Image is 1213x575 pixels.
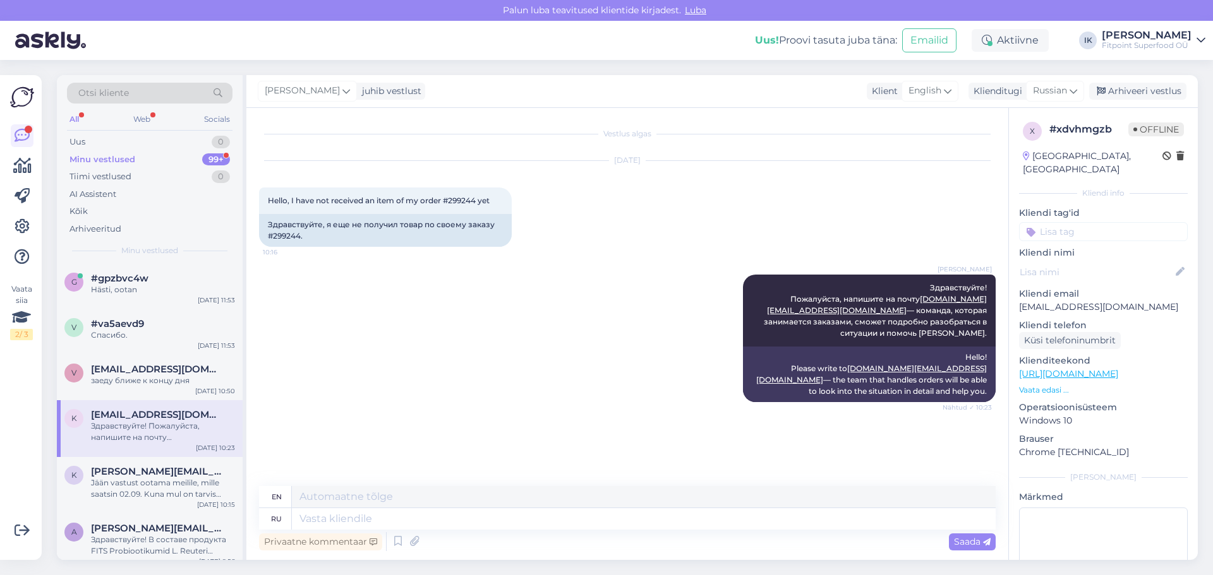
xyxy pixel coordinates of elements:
div: [PERSON_NAME] [1019,471,1188,483]
p: Kliendi nimi [1019,246,1188,259]
span: #gpzbvc4w [91,273,148,284]
div: Hello! Please write to — the team that handles orders will be able to look into the situation in ... [743,347,996,402]
a: [URL][DOMAIN_NAME] [1019,368,1118,379]
div: Здравствуйте, я еще не получил товар по своему заказу #299244. [259,214,512,247]
span: k [71,413,77,423]
div: [DATE] 9:56 [199,557,235,566]
span: Minu vestlused [121,245,178,256]
span: Otsi kliente [78,86,129,100]
div: Arhiveeritud [69,223,121,235]
div: Uus [69,136,85,148]
div: 99+ [202,153,230,166]
div: Privaatne kommentaar [259,533,382,550]
span: angela_rohta@hotmail.com [91,523,222,534]
p: Vaata edasi ... [1019,384,1188,396]
div: [DATE] 10:50 [195,386,235,396]
div: Küsi telefoninumbrit [1019,332,1121,349]
div: # xdvhmgzb [1049,122,1128,137]
span: 10:16 [263,247,310,257]
div: [DATE] 11:53 [198,295,235,305]
b: Uus! [755,34,779,46]
p: Windows 10 [1019,414,1188,427]
div: Hästi, ootan [91,284,235,295]
div: [GEOGRAPHIC_DATA], [GEOGRAPHIC_DATA] [1023,150,1162,176]
span: Hello, I have not received an item of my order #299244 yet [268,196,490,205]
div: Vestlus algas [259,128,996,139]
p: Märkmed [1019,490,1188,504]
div: Proovi tasuta juba täna: [755,33,897,48]
span: g [71,277,77,287]
div: Klienditugi [969,85,1022,98]
div: Kliendi info [1019,187,1188,199]
div: Socials [202,111,232,127]
span: English [908,84,941,98]
div: Arhiveeri vestlus [1089,83,1186,100]
div: Jään vastust ootama meilile, mille saatsin 02.09. Kuna mul on tarvis toodet juba ka kasutama haka... [91,477,235,500]
span: Luba [681,4,710,16]
p: [EMAIL_ADDRESS][DOMAIN_NAME] [1019,300,1188,314]
span: [PERSON_NAME] [265,84,340,98]
span: katlini@hotmail.com [91,466,222,477]
p: Kliendi email [1019,287,1188,300]
div: Fitpoint Superfood OÜ [1102,40,1192,50]
div: en [272,486,282,507]
div: Minu vestlused [69,153,135,166]
div: Web [131,111,153,127]
div: Klient [867,85,898,98]
span: x [1030,126,1035,136]
span: k [71,470,77,480]
span: #va5aevd9 [91,318,144,329]
p: Operatsioonisüsteem [1019,401,1188,414]
div: [DATE] [259,155,996,166]
div: [DATE] 10:15 [197,500,235,509]
div: Aktiivne [972,29,1049,52]
div: Спасибо. [91,329,235,341]
div: Kõik [69,205,88,218]
div: ru [271,508,282,530]
div: 2 / 3 [10,329,33,340]
div: AI Assistent [69,188,116,201]
p: Brauser [1019,432,1188,446]
div: Здравствуйте! В составе продукта FITS Probiootikumid L. Reuteri Lactobacillus 60 kapslit использу... [91,534,235,557]
div: Здравствуйте! Пожалуйста, напишите на почту [DOMAIN_NAME][EMAIL_ADDRESS][DOMAIN_NAME] — команда, ... [91,420,235,443]
span: Здравствуйте! Пожалуйста, напишите на почту — команда, которая занимается заказами, сможет подроб... [764,283,989,338]
a: [PERSON_NAME]Fitpoint Superfood OÜ [1102,30,1205,50]
button: Emailid [902,28,957,52]
span: v [71,368,76,377]
p: Klienditeekond [1019,354,1188,367]
div: 0 [212,170,230,183]
div: [PERSON_NAME] [1102,30,1192,40]
div: Tiimi vestlused [69,170,131,183]
input: Lisa tag [1019,222,1188,241]
div: [DATE] 11:53 [198,341,235,350]
div: IK [1079,32,1097,49]
span: v [71,323,76,332]
span: Saada [954,536,991,547]
span: Nähtud ✓ 10:23 [943,403,992,412]
span: keithstr36@gmail.com [91,409,222,420]
input: Lisa nimi [1020,265,1173,279]
span: Offline [1128,122,1184,136]
div: juhib vestlust [357,85,421,98]
span: [PERSON_NAME] [938,264,992,274]
p: Chrome [TECHNICAL_ID] [1019,446,1188,459]
p: Kliendi telefon [1019,319,1188,332]
div: [DATE] 10:23 [196,443,235,453]
div: заеду ближе к концу дня [91,375,235,386]
p: Kliendi tag'id [1019,206,1188,220]
div: 0 [212,136,230,148]
span: Russian [1033,84,1067,98]
div: Vaata siia [10,283,33,340]
span: a [71,527,77,536]
img: Askly Logo [10,85,34,109]
div: All [67,111,81,127]
span: vast1961@gmail.com [91,364,222,375]
a: [DOMAIN_NAME][EMAIL_ADDRESS][DOMAIN_NAME] [756,364,987,384]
